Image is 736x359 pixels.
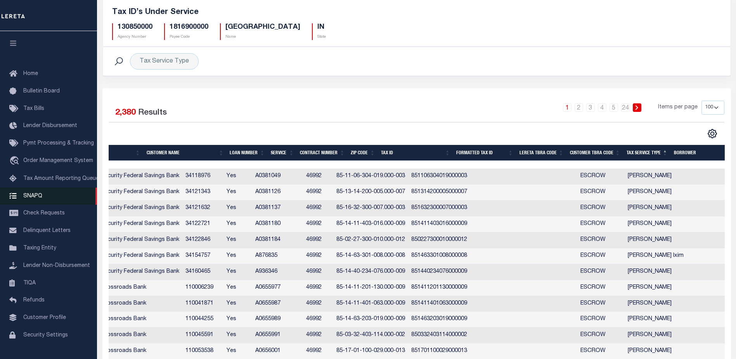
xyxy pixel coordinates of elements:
[577,264,625,280] td: ESCROW
[98,312,182,328] td: Crossroads Bank
[98,169,182,185] td: Security Federal Savings Bank
[303,264,333,280] td: 46992
[303,296,333,312] td: 46992
[348,145,378,161] th: Zip Code: activate to sort column ascending
[252,296,303,312] td: A0655987
[23,158,93,164] span: Order Management System
[252,312,303,328] td: A0655989
[408,232,470,248] td: 850227300010000012
[223,296,252,312] td: Yes
[98,232,182,248] td: Security Federal Savings Bank
[112,8,721,17] h5: Tax ID’s Under Service
[115,109,136,117] span: 2,380
[303,169,333,185] td: 46992
[625,280,726,296] td: [PERSON_NAME]
[303,216,333,232] td: 46992
[268,145,297,161] th: Service: activate to sort column ascending
[23,228,71,234] span: Delinquent Letters
[333,216,408,232] td: 85-14-11-403-016.000-009
[378,145,453,161] th: Tax ID: activate to sort column ascending
[252,232,303,248] td: A0381184
[408,328,470,343] td: 850332403114000002
[223,232,252,248] td: Yes
[577,328,625,343] td: ESCROW
[182,312,223,328] td: 110044255
[408,216,470,232] td: 851411403016000009
[577,248,625,264] td: ESCROW
[225,34,300,40] p: Name
[598,103,606,112] a: 4
[575,103,583,112] a: 2
[225,23,300,32] h5: [GEOGRAPHIC_DATA]
[408,264,470,280] td: 851440234076000009
[23,123,77,129] span: Lender Disbursement
[182,169,223,185] td: 34118976
[577,185,625,200] td: ESCROW
[303,328,333,343] td: 46992
[223,200,252,216] td: Yes
[333,264,408,280] td: 85-14-40-234-076.000-009
[23,89,60,94] span: Bulletin Board
[625,312,726,328] td: [PERSON_NAME]
[303,200,333,216] td: 46992
[182,185,223,200] td: 34121343
[252,216,303,232] td: A0381180
[333,312,408,328] td: 85-14-63-203-019.000-009
[182,248,223,264] td: 34154757
[223,216,252,232] td: Yes
[23,71,38,77] span: Home
[98,264,182,280] td: Security Federal Savings Bank
[98,185,182,200] td: Security Federal Savings Bank
[170,34,208,40] p: Payee Code
[333,185,408,200] td: 85-13-14-200-005.000-007
[333,232,408,248] td: 85-02-27-300-010.000-012
[118,34,152,40] p: Agency Number
[252,280,303,296] td: A0655977
[182,264,223,280] td: 34160465
[227,145,268,161] th: Loan Number: activate to sort column ascending
[182,328,223,343] td: 110045591
[182,232,223,248] td: 34122846
[408,296,470,312] td: 851411401063000009
[303,248,333,264] td: 46992
[98,216,182,232] td: Security Federal Savings Bank
[9,156,22,166] i: travel_explore
[625,264,726,280] td: [PERSON_NAME]
[577,200,625,216] td: ESCROW
[625,248,726,264] td: [PERSON_NAME] Ixim
[317,34,326,40] p: State
[23,333,68,338] span: Security Settings
[130,53,199,70] div: Tax Service Type
[144,145,227,161] th: Customer Name: activate to sort column ascending
[303,185,333,200] td: 46992
[170,23,208,32] h5: 1816900000
[118,23,152,32] h5: 130850000
[23,263,90,268] span: Lender Non-Disbursement
[252,248,303,264] td: A876835
[98,280,182,296] td: Crossroads Bank
[625,232,726,248] td: [PERSON_NAME]
[658,103,698,112] span: Items per page
[333,328,408,343] td: 85-03-32-403-114.000-002
[252,169,303,185] td: A0381049
[252,264,303,280] td: A936346
[223,328,252,343] td: Yes
[408,248,470,264] td: 851463301008000008
[303,280,333,296] td: 46992
[408,200,470,216] td: 851632300007000003
[567,145,623,161] th: Customer TBRA Code: activate to sort column ascending
[252,200,303,216] td: A0381137
[23,315,66,321] span: Customer Profile
[223,248,252,264] td: Yes
[516,145,567,161] th: LERETA TBRA Code: activate to sort column ascending
[252,185,303,200] td: A0381126
[223,185,252,200] td: Yes
[333,200,408,216] td: 85-16-32-300-007.000-003
[577,296,625,312] td: ESCROW
[23,106,44,112] span: Tax Bills
[563,103,571,112] a: 1
[182,216,223,232] td: 34122721
[610,103,618,112] a: 5
[621,103,630,112] a: 24
[223,280,252,296] td: Yes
